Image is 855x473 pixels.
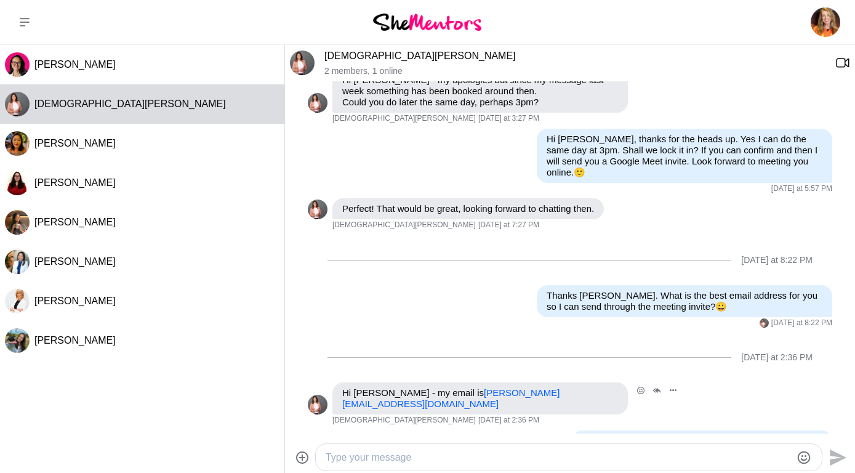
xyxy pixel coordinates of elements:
p: Hi [PERSON_NAME], thanks for the heads up. Yes I can do the same day at 3pm. Shall we lock it in?... [547,134,822,178]
button: Send [822,443,850,471]
div: Jennifer Trinh [5,249,30,274]
span: [PERSON_NAME] [34,256,116,267]
img: A [5,210,30,235]
button: Emoji picker [797,450,811,465]
span: [PERSON_NAME] [34,177,116,188]
div: [DATE] at 2:36 PM [741,352,813,363]
button: Open Thread [649,382,665,398]
div: Lidija McInnes [5,171,30,195]
span: 😀 [715,301,727,312]
img: J [5,249,30,274]
div: Kristen Le [308,395,327,414]
img: F [5,131,30,156]
div: Jackie Kuek [5,52,30,77]
img: She Mentors Logo [373,14,481,30]
img: K [308,395,327,414]
time: 2025-08-12T05:27:11.419Z [478,114,539,124]
img: Miranda Bozic [811,7,840,37]
img: L [5,171,30,195]
span: [PERSON_NAME] [34,217,116,227]
span: [DEMOGRAPHIC_DATA][PERSON_NAME] [332,220,476,230]
time: 2025-08-15T04:36:05.312Z [478,416,539,426]
p: Hi [PERSON_NAME] - my apologies but since my message last week something has been booked around t... [342,75,618,108]
span: [PERSON_NAME] [34,138,116,148]
img: K [308,93,327,113]
div: Kat Millar [5,289,30,313]
div: Amy Logg [5,328,30,353]
div: Kristen Le [290,51,315,75]
button: Open Reaction Selector [633,382,649,398]
p: Perfect! That would be great, looking forward to chatting then. [342,203,594,214]
time: 2025-08-13T10:22:58.943Z [771,318,832,328]
div: Amy Cunliffe [5,210,30,235]
p: 2 members , 1 online [324,66,825,76]
time: 2025-08-12T09:27:05.594Z [478,220,539,230]
img: J [5,52,30,77]
div: Kristen Le [760,318,769,328]
textarea: Type your message [326,450,791,465]
time: 2025-08-12T07:57:57.231Z [771,184,832,194]
span: [DEMOGRAPHIC_DATA][PERSON_NAME] [332,114,476,124]
span: [PERSON_NAME] [34,59,116,70]
img: K [308,200,327,219]
span: [DEMOGRAPHIC_DATA][PERSON_NAME] [332,416,476,426]
a: [DEMOGRAPHIC_DATA][PERSON_NAME] [324,51,516,61]
div: Kristen Le [308,93,327,113]
a: [PERSON_NAME][EMAIL_ADDRESS][DOMAIN_NAME] [342,387,560,409]
img: K [760,318,769,328]
div: Flora Chong [5,131,30,156]
button: Open Message Actions Menu [665,382,681,398]
div: Kristen Le [308,200,327,219]
img: K [290,51,315,75]
img: A [5,328,30,353]
span: [PERSON_NAME] [34,296,116,306]
img: K [5,289,30,313]
div: Kristen Le [5,92,30,116]
span: 🙂 [574,167,585,177]
p: Hi [PERSON_NAME] - my email is [342,387,618,410]
span: [DEMOGRAPHIC_DATA][PERSON_NAME] [34,99,226,109]
span: [PERSON_NAME] [34,335,116,346]
p: Thanks [PERSON_NAME]. What is the best email address for you so I can send through the meeting in... [547,290,822,312]
img: K [5,92,30,116]
div: [DATE] at 8:22 PM [741,255,813,265]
